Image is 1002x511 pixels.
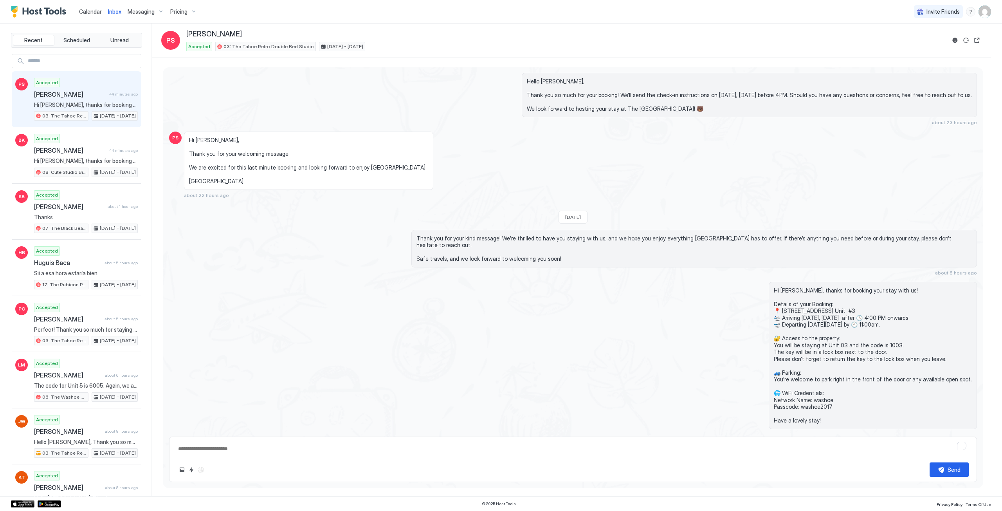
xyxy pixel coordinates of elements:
span: Messaging [128,8,155,15]
span: [DATE] [565,214,581,220]
div: Send [948,466,961,474]
span: [DATE] - [DATE] [100,394,136,401]
span: Terms Of Use [966,502,991,507]
span: LM [18,361,25,368]
span: Hi [PERSON_NAME], thanks for booking your stay with us! Details of your Booking: 📍 [STREET_ADDRES... [34,101,138,108]
span: Hi [PERSON_NAME], Thank you for your welcoming message. We are excited for this last minute booki... [189,137,428,185]
span: KT [18,474,25,481]
span: PC [18,305,25,312]
span: PS [172,134,178,141]
span: [DATE] - [DATE] [100,112,136,119]
span: 44 minutes ago [109,92,138,97]
span: 03: The Tahoe Retro Double Bed Studio [42,450,87,457]
span: 03: The Tahoe Retro Double Bed Studio [223,43,314,50]
span: about 5 hours ago [105,316,138,321]
span: Sii a esa hora estaría bien [34,270,138,277]
span: PS [18,81,25,88]
span: 08: Cute Studio Bike to Beach [42,169,87,176]
span: Scheduled [63,37,90,44]
button: Send [930,462,969,477]
span: 03: The Tahoe Retro Double Bed Studio [42,112,87,119]
span: [PERSON_NAME] [34,203,105,211]
textarea: To enrich screen reader interactions, please activate Accessibility in Grammarly extension settings [177,442,969,456]
button: Unread [99,35,140,46]
span: Hi [PERSON_NAME], thanks for booking your stay with us! Details of your Booking: 📍 [STREET_ADDRES... [34,157,138,164]
a: Google Play Store [38,500,61,507]
span: Hello [PERSON_NAME], Thank you so much for your booking! We'll send the check-in instructions [DA... [34,439,138,446]
span: [PERSON_NAME] [34,315,101,323]
a: Privacy Policy [937,500,962,508]
span: Huguis Baca [34,259,101,267]
span: HB [18,249,25,256]
span: Accepted [36,416,58,423]
input: Input Field [25,54,141,68]
span: JW [18,418,25,425]
span: Accepted [36,360,58,367]
span: [DATE] - [DATE] [100,450,136,457]
span: Pricing [170,8,187,15]
span: Privacy Policy [937,502,962,507]
span: about 23 hours ago [932,119,977,125]
span: Accepted [188,43,210,50]
button: Scheduled [56,35,97,46]
a: Inbox [108,7,121,16]
span: about 1 hour ago [108,204,138,209]
span: Calendar [79,8,102,15]
span: Hello [PERSON_NAME], Thank you so much for your booking! We'll send the check-in instructions [DA... [34,495,138,502]
span: SB [18,193,25,200]
a: Host Tools Logo [11,6,70,18]
span: [PERSON_NAME] [34,428,102,435]
span: PS [166,36,175,45]
span: Perfect! Thank you so much for staying with us; it was a pleasure to host you! We hope you had a ... [34,326,138,333]
span: 07: The Black Bear King Studio [42,225,87,232]
span: about 6 hours ago [105,373,138,378]
span: Inbox [108,8,121,15]
span: [PERSON_NAME] [34,484,102,491]
button: Recent [13,35,54,46]
span: Accepted [36,79,58,86]
span: 17: The Rubicon Pet Friendly Studio [42,281,87,288]
div: tab-group [11,33,142,48]
span: about 5 hours ago [105,260,138,265]
span: [DATE] - [DATE] [100,337,136,344]
span: 03: The Tahoe Retro Double Bed Studio [42,337,87,344]
span: about 8 hours ago [105,429,138,434]
a: App Store [11,500,34,507]
span: [DATE] - [DATE] [327,43,363,50]
span: Hello [PERSON_NAME], Thank you so much for your booking! We'll send the check-in instructions on ... [527,78,972,112]
span: [PERSON_NAME] [186,30,242,39]
span: 44 minutes ago [109,148,138,153]
span: Accepted [36,304,58,311]
a: Calendar [79,7,102,16]
button: Quick reply [187,465,196,475]
span: about 8 hours ago [105,485,138,490]
button: Upload image [177,465,187,475]
span: [PERSON_NAME] [34,371,102,379]
span: Accepted [36,247,58,255]
span: Accepted [36,191,58,199]
span: © 2025 Host Tools [482,501,516,506]
span: [DATE] - [DATE] [100,169,136,176]
a: Terms Of Use [966,500,991,508]
span: Thank you for your kind message! We’re thrilled to have you staying with us, and we hope you enjo... [416,235,972,262]
span: Accepted [36,472,58,479]
span: [DATE] - [DATE] [100,281,136,288]
span: Accepted [36,135,58,142]
span: The code for Unit 5 is 6005. Again, we are very sorry for the inconvenience. [34,382,138,389]
span: [PERSON_NAME] [34,146,106,154]
span: about 8 hours ago [935,270,977,276]
span: Hi [PERSON_NAME], thanks for booking your stay with us! Details of your Booking: 📍 [STREET_ADDRES... [774,287,972,424]
span: BK [18,137,25,144]
span: 06: The Washoe Sierra Studio [42,394,87,401]
span: Unread [110,37,129,44]
span: [DATE] - [DATE] [100,225,136,232]
span: about 22 hours ago [184,192,229,198]
span: Thanks [34,214,138,221]
span: [PERSON_NAME] [34,90,106,98]
span: Recent [24,37,43,44]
